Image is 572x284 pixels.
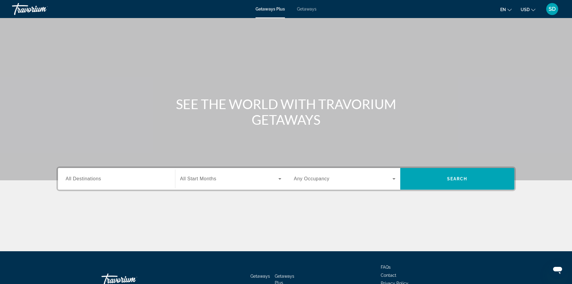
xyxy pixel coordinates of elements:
[297,7,316,11] a: Getaways
[250,274,270,279] a: Getaways
[58,168,514,190] div: Search widget
[521,5,535,14] button: Change currency
[256,7,285,11] a: Getaways Plus
[500,7,506,12] span: en
[400,168,514,190] button: Search
[548,260,567,279] iframe: Button to launch messaging window
[174,96,399,127] h1: SEE THE WORLD WITH TRAVORIUM GETAWAYS
[180,176,216,181] span: All Start Months
[12,1,72,17] a: Travorium
[521,7,530,12] span: USD
[294,176,330,181] span: Any Occupancy
[66,176,101,181] span: All Destinations
[500,5,512,14] button: Change language
[447,176,468,181] span: Search
[381,265,391,270] a: FAQs
[544,3,560,15] button: User Menu
[549,6,556,12] span: SD
[381,273,396,278] a: Contact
